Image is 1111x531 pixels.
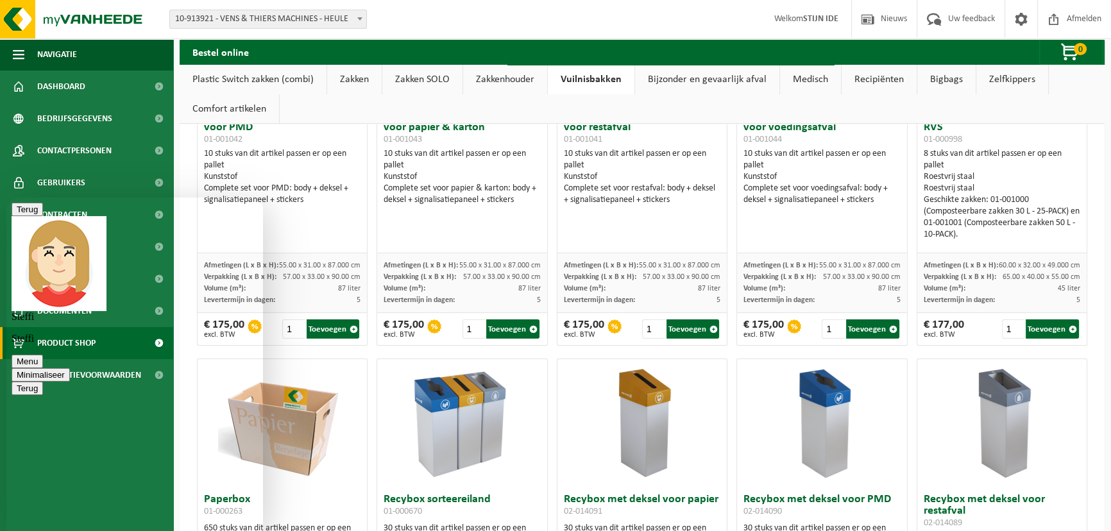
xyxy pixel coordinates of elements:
span: Navigatie [37,38,77,71]
div: Complete set voor voedingsafval: body + deksel + signalisatiepaneel + stickers [743,183,900,206]
button: Toevoegen [486,319,539,339]
div: 10 stuks van dit artikel passen er op een pallet [564,148,720,206]
div: Complete set voor papier & karton: body + deksel + signalisatiepaneel + stickers [384,183,540,206]
span: 5 [897,296,901,304]
span: 55.00 x 31.00 x 87.000 cm [639,262,720,269]
span: 02-014091 [564,507,602,516]
button: 0 [1039,39,1103,65]
h3: Paperbox [204,494,360,519]
div: € 175,00 [384,319,424,339]
div: 10 stuks van dit artikel passen er op een pallet [743,148,900,206]
span: Volume (m³): [924,285,965,292]
h2: Bestel online [180,39,262,64]
span: 10-913921 - VENS & THIERS MACHINES - HEULE [169,10,367,29]
img: 02-014089 [938,359,1066,487]
span: Contactpersonen [37,135,112,167]
h3: All-In SlimBin Recycling Station voor papier & karton [384,110,540,145]
div: € 175,00 [564,319,604,339]
span: 87 liter [338,285,360,292]
span: 60.00 x 32.00 x 49.000 cm [999,262,1080,269]
span: Bedrijfsgegevens [37,103,112,135]
a: Zakkenhouder [463,65,547,94]
div: Kunststof [743,171,900,183]
a: Vuilnisbakken [548,65,634,94]
div: € 175,00 [743,319,784,339]
span: Dashboard [37,71,85,103]
div: € 177,00 [924,319,964,339]
span: 01-001043 [384,135,422,144]
span: Verpakking (L x B x H): [384,273,456,281]
div: 10 stuks van dit artikel passen er op een pallet [384,148,540,206]
h3: Recybox sorteereiland [384,494,540,519]
span: 57.00 x 33.00 x 90.00 cm [643,273,720,281]
span: Afmetingen (L x B x H): [743,262,818,269]
button: Toevoegen [307,319,359,339]
span: 0 [1074,43,1087,55]
span: Levertermijn in dagen: [384,296,455,304]
a: Bijzonder en gevaarlijk afval [635,65,779,94]
img: 02-014090 [758,359,886,487]
a: Comfort artikelen [180,94,279,124]
span: 87 liter [878,285,901,292]
span: 02-014089 [924,518,962,528]
span: Volume (m³): [564,285,606,292]
span: Verpakking (L x B x H): [924,273,996,281]
input: 1 [282,319,305,339]
span: 01-001042 [204,135,242,144]
span: Volume (m³): [384,285,425,292]
a: Zakken SOLO [382,65,462,94]
span: 01-001044 [743,135,782,144]
span: 55.00 x 31.00 x 87.000 cm [279,262,360,269]
span: Volume (m³): [743,285,785,292]
span: 01-000998 [924,135,962,144]
button: Toevoegen [846,319,899,339]
span: 57.00 x 33.00 x 90.00 cm [283,273,360,281]
div: Complete set voor PMD: body + deksel + signalisatiepaneel + stickers [204,183,360,206]
span: 5 [357,296,360,304]
span: 01-001041 [564,135,602,144]
div: Roestvrij staal [924,171,1080,183]
span: Levertermijn in dagen: [924,296,995,304]
span: 45 liter [1058,285,1080,292]
h3: All-In SlimBin Recycling Station voor restafval [564,110,720,145]
span: excl. BTW [924,331,964,339]
span: 5 [1076,296,1080,304]
div: 8 stuks van dit artikel passen er op een pallet [924,148,1080,240]
span: 65.00 x 40.00 x 55.00 cm [1003,273,1080,281]
span: Afmetingen (L x B x H): [384,262,458,269]
img: 01-000263 [218,359,346,487]
span: 02-014090 [743,507,782,516]
a: Zakken [327,65,382,94]
input: 1 [642,319,665,339]
h3: Ecocasa pedaalemmer 30 + 15 L RVS [924,110,1080,145]
h3: All-In SlimBin Recycling Station voor voedingsafval [743,110,900,145]
div: Complete set voor restafval: body + deksel + signalisatiepaneel + stickers [564,183,720,206]
strong: STIJN IDE [803,14,838,24]
span: excl. BTW [743,331,784,339]
input: 1 [462,319,486,339]
span: Levertermijn in dagen: [564,296,635,304]
button: Toevoegen [666,319,719,339]
div: Roestvrij staal [924,183,1080,194]
span: Gebruikers [37,167,85,199]
a: Bigbags [917,65,976,94]
button: Toevoegen [1026,319,1078,339]
img: 01-000670 [398,359,527,487]
span: excl. BTW [384,331,424,339]
span: Afmetingen (L x B x H): [924,262,998,269]
div: Geschikte zakken: 01-001000 (Composteerbare zakken 30 L - 25-PACK) en 01-001001 (Composteerbare z... [924,194,1080,240]
span: 10-913921 - VENS & THIERS MACHINES - HEULE [170,10,366,28]
iframe: chat widget [6,198,263,531]
div: Kunststof [384,171,540,183]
